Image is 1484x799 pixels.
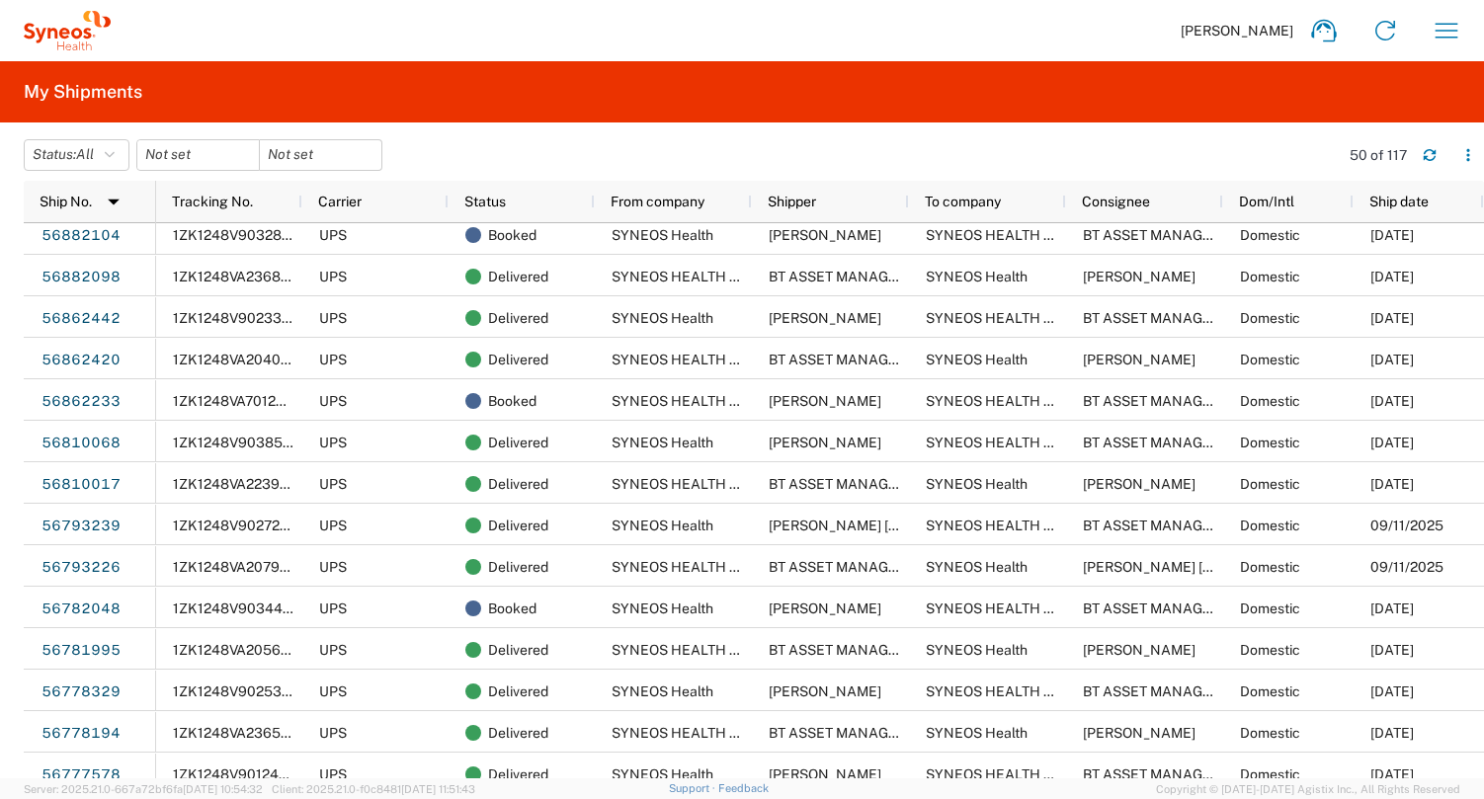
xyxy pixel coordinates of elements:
[1083,683,1251,699] span: BT ASSET MANAGEMENT
[769,393,881,409] span: Heather Redix
[768,194,816,209] span: Shipper
[183,783,263,795] span: [DATE] 10:54:32
[612,352,755,367] span: SYNEOS HEALTH LLC
[319,352,347,367] span: UPS
[488,588,536,629] span: Booked
[926,393,1069,409] span: SYNEOS HEALTH LLC
[1083,269,1195,284] span: Alisa Cutler
[1083,310,1251,326] span: BT ASSET MANAGEMENT
[1369,194,1429,209] span: Ship date
[1370,435,1414,450] span: 09/12/2025
[1082,194,1150,209] span: Consignee
[612,435,713,450] span: SYNEOS Health
[98,186,129,217] img: arrow-dropdown.svg
[1240,683,1300,699] span: Domestic
[488,214,536,256] span: Booked
[1370,725,1414,741] span: 09/10/2025
[1240,518,1300,533] span: Domestic
[41,551,122,583] a: 56793226
[173,766,323,782] span: 1ZK1248V9012405303
[612,725,755,741] span: SYNEOS HEALTH LLC
[926,476,1028,492] span: SYNEOS Health
[1240,600,1300,616] span: Domestic
[260,140,381,170] input: Not set
[1370,518,1443,533] span: 09/11/2025
[1370,683,1414,699] span: 09/10/2025
[926,310,1069,326] span: SYNEOS HEALTH LLC
[41,261,122,292] a: 56882098
[769,683,881,699] span: Phil Schadler
[1240,310,1300,326] span: Domestic
[1083,435,1251,450] span: BT ASSET MANAGEMENT
[1370,766,1414,782] span: 09/10/2025
[41,302,122,334] a: 56862442
[1083,559,1311,575] span: McKenna Gramoll
[1240,435,1300,450] span: Domestic
[319,600,347,616] span: UPS
[926,766,1069,782] span: SYNEOS HEALTH LLC
[488,671,548,712] span: Delivered
[319,518,347,533] span: UPS
[488,422,548,463] span: Delivered
[1083,766,1251,782] span: BT ASSET MANAGEMENT
[1350,146,1407,164] div: 50 of 117
[769,559,937,575] span: BT ASSET MANAGEMENT
[926,683,1069,699] span: SYNEOS HEALTH LLC
[769,435,881,450] span: Luke Gutierrez
[137,140,259,170] input: Not set
[1083,393,1251,409] span: BT ASSET MANAGEMENT
[1370,227,1414,243] span: 09/22/2025
[612,642,755,658] span: SYNEOS HEALTH LLC
[488,712,548,754] span: Delivered
[173,269,321,284] span: 1ZK1248VA236839197
[1083,227,1251,243] span: BT ASSET MANAGEMENT
[769,352,937,367] span: BT ASSET MANAGEMENT
[612,518,713,533] span: SYNEOS Health
[612,227,713,243] span: SYNEOS Health
[769,725,937,741] span: BT ASSET MANAGEMENT
[41,510,122,541] a: 56793239
[611,194,704,209] span: From company
[1083,476,1195,492] span: Luke Gutierrez
[1240,559,1300,575] span: Domestic
[173,725,322,741] span: 1ZK1248VA236518444
[319,435,347,450] span: UPS
[488,505,548,546] span: Delivered
[1370,269,1414,284] span: 09/22/2025
[173,600,325,616] span: 1ZK1248V9034453729
[1240,227,1300,243] span: Domestic
[1240,766,1300,782] span: Domestic
[769,476,937,492] span: BT ASSET MANAGEMENT
[926,559,1028,575] span: SYNEOS Health
[173,435,327,450] span: 1ZK1248V9038583699
[1370,642,1414,658] span: 09/10/2025
[926,642,1028,658] span: SYNEOS Health
[612,393,755,409] span: SYNEOS HEALTH LLC
[173,476,323,492] span: 1ZK1248VA223994687
[926,725,1028,741] span: SYNEOS Health
[926,435,1069,450] span: SYNEOS HEALTH LLC
[718,782,769,794] a: Feedback
[173,683,322,699] span: 1ZK1248V9025342651
[173,310,322,326] span: 1ZK1248V9023346517
[41,427,122,458] a: 56810068
[612,476,755,492] span: SYNEOS HEALTH LLC
[488,380,536,422] span: Booked
[1083,642,1195,658] span: Devyani Patodia
[1083,518,1251,533] span: BT ASSET MANAGEMENT
[612,766,713,782] span: SYNEOS Health
[488,297,548,339] span: Delivered
[41,717,122,749] a: 56778194
[769,310,881,326] span: Frank Insinga
[1181,22,1293,40] span: [PERSON_NAME]
[318,194,362,209] span: Carrier
[41,468,122,500] a: 56810017
[612,683,713,699] span: SYNEOS Health
[319,683,347,699] span: UPS
[41,344,122,375] a: 56862420
[925,194,1001,209] span: To company
[1370,600,1414,616] span: 09/10/2025
[319,725,347,741] span: UPS
[173,642,324,658] span: 1ZK1248VA205662408
[319,393,347,409] span: UPS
